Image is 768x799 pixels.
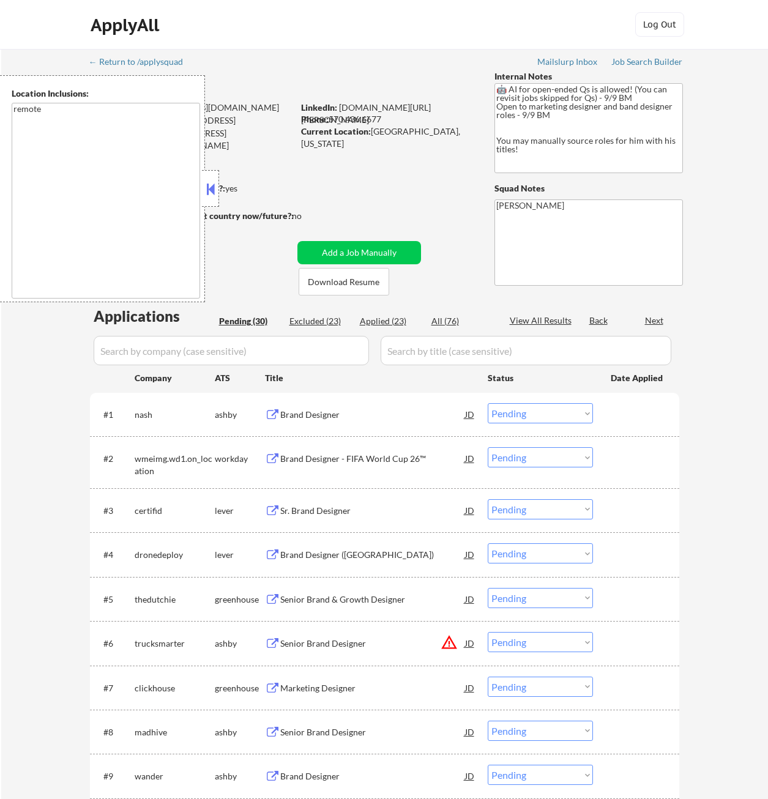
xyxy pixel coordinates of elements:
div: greenhouse [215,682,265,694]
div: JD [464,721,476,743]
div: Senior Brand Designer [280,637,465,650]
div: #2 [103,453,125,465]
div: clickhouse [135,682,215,694]
div: greenhouse [215,593,265,606]
div: ashby [215,770,265,782]
div: wander [135,770,215,782]
div: Title [265,372,476,384]
div: 570.436.6677 [301,113,474,125]
div: Job Search Builder [611,58,683,66]
div: JD [464,447,476,469]
div: JD [464,632,476,654]
div: nash [135,409,215,421]
div: Brand Designer [280,770,465,782]
div: Brand Designer - FIFA World Cup 26™ [280,453,465,465]
div: Back [589,314,609,327]
div: JD [464,765,476,787]
div: ashby [215,637,265,650]
a: [DOMAIN_NAME][URL][PERSON_NAME] [301,102,431,125]
div: Pending (30) [219,315,280,327]
input: Search by title (case sensitive) [381,336,671,365]
div: #8 [103,726,125,738]
div: madhive [135,726,215,738]
div: Sr. Brand Designer [280,505,465,517]
div: dronedeploy [135,549,215,561]
div: ApplyAll [91,15,163,35]
div: #4 [103,549,125,561]
div: Internal Notes [494,70,683,83]
strong: LinkedIn: [301,102,337,113]
div: lever [215,505,265,517]
a: ← Return to /applysquad [89,57,195,69]
div: Status [488,366,593,388]
div: ← Return to /applysquad [89,58,195,66]
div: #9 [103,770,125,782]
div: View All Results [510,314,575,327]
div: Applications [94,309,215,324]
div: #1 [103,409,125,421]
input: Search by company (case sensitive) [94,336,369,365]
div: Brand Designer ([GEOGRAPHIC_DATA]) [280,549,465,561]
button: Log Out [635,12,684,37]
div: lever [215,549,265,561]
a: Job Search Builder [611,57,683,69]
div: thedutchie [135,593,215,606]
div: #3 [103,505,125,517]
div: wmeimg.wd1.on_location [135,453,215,477]
div: workday [215,453,265,465]
div: Senior Brand & Growth Designer [280,593,465,606]
div: trucksmarter [135,637,215,650]
div: All (76) [431,315,493,327]
div: #6 [103,637,125,650]
div: Marketing Designer [280,682,465,694]
div: Applied (23) [360,315,421,327]
strong: Phone: [301,114,329,124]
div: JD [464,499,476,521]
div: #7 [103,682,125,694]
div: Location Inclusions: [12,87,200,100]
div: Senior Brand Designer [280,726,465,738]
button: Add a Job Manually [297,241,421,264]
div: [GEOGRAPHIC_DATA], [US_STATE] [301,125,474,149]
div: ashby [215,409,265,421]
strong: Current Location: [301,126,371,136]
div: #5 [103,593,125,606]
div: ATS [215,372,265,384]
div: ashby [215,726,265,738]
div: Brand Designer [280,409,465,421]
div: Company [135,372,215,384]
a: Mailslurp Inbox [537,57,598,69]
div: Next [645,314,665,327]
div: JD [464,677,476,699]
div: certifid [135,505,215,517]
div: JD [464,543,476,565]
div: Mailslurp Inbox [537,58,598,66]
div: Squad Notes [494,182,683,195]
div: Excluded (23) [289,315,351,327]
button: warning_amber [441,634,458,651]
div: JD [464,588,476,610]
div: JD [464,403,476,425]
div: no [292,210,327,222]
button: Download Resume [299,268,389,295]
div: Date Applied [611,372,665,384]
